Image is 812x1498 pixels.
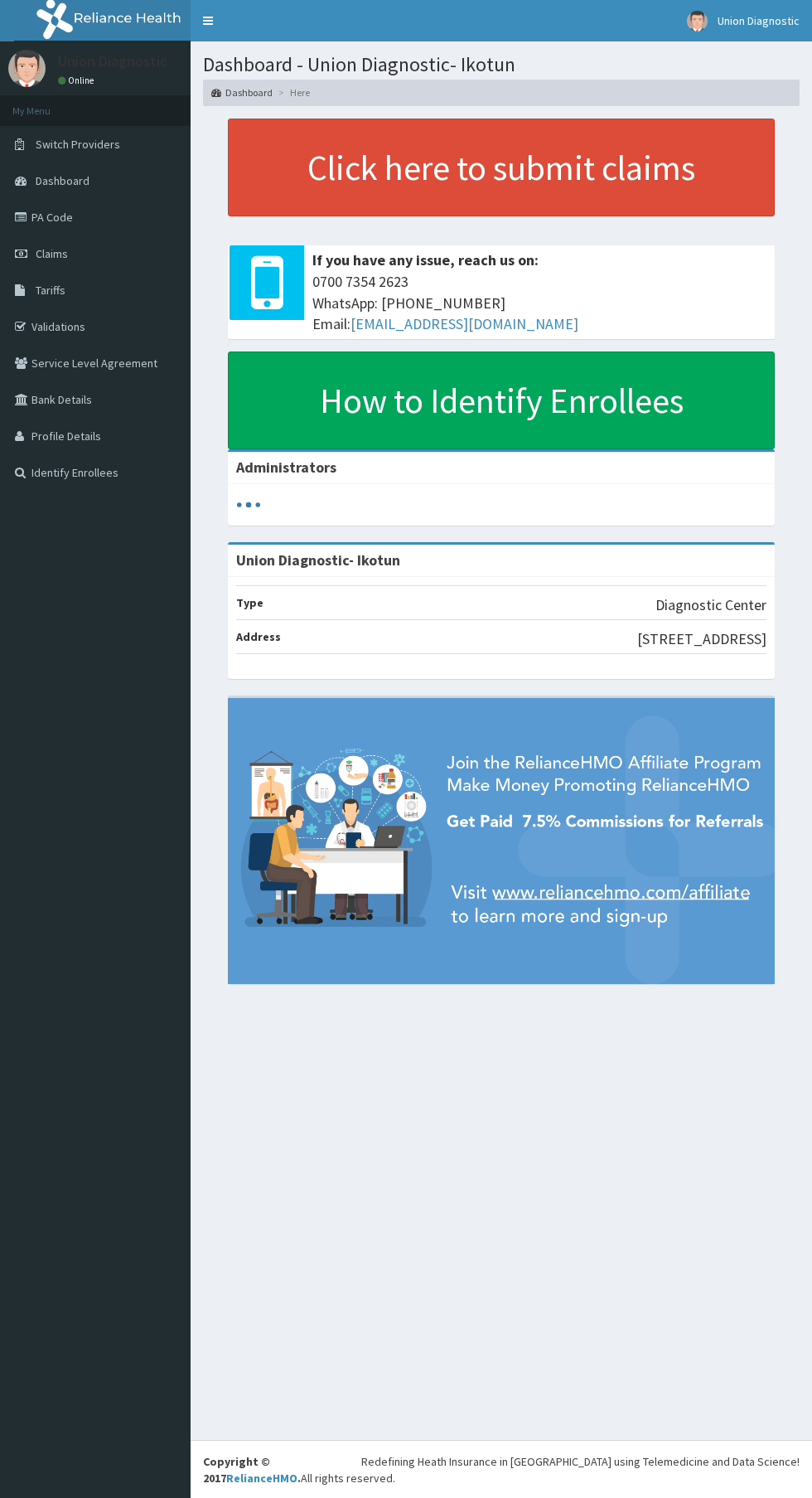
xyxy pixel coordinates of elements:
b: If you have any issue, reach us on: [312,250,539,269]
img: User Image [8,50,46,87]
li: Here [274,85,310,99]
strong: Copyright © 2017 . [203,1454,301,1486]
span: 0700 7354 2623 WhatsApp: [PHONE_NUMBER] Email: [312,271,766,335]
strong: Union Diagnostic- Ikotun [236,550,400,570]
h1: Dashboard - Union Diagnostic- Ikotun [203,54,800,75]
p: [STREET_ADDRESS] [637,628,766,650]
b: Type [236,595,263,610]
b: Address [236,629,281,644]
span: Claims [36,246,68,261]
p: Diagnostic Center [655,594,766,616]
a: How to Identify Enrollees [228,351,775,449]
a: RelianceHMO [226,1471,297,1486]
span: Dashboard [36,173,89,188]
svg: audio-loading [236,492,261,517]
span: Union Diagnostic [718,13,800,28]
span: Tariffs [36,283,65,298]
p: Union Diagnostic [58,54,167,69]
a: Click here to submit claims [228,119,775,216]
a: Dashboard [211,85,273,99]
div: Redefining Heath Insurance in [GEOGRAPHIC_DATA] using Telemedicine and Data Science! [361,1453,800,1470]
img: provider-team-banner.png [228,698,775,984]
img: User Image [687,11,708,32]
span: Switch Providers [36,137,120,152]
a: [EMAIL_ADDRESS][DOMAIN_NAME] [350,314,578,333]
b: Administrators [236,458,336,477]
a: Online [58,75,98,86]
